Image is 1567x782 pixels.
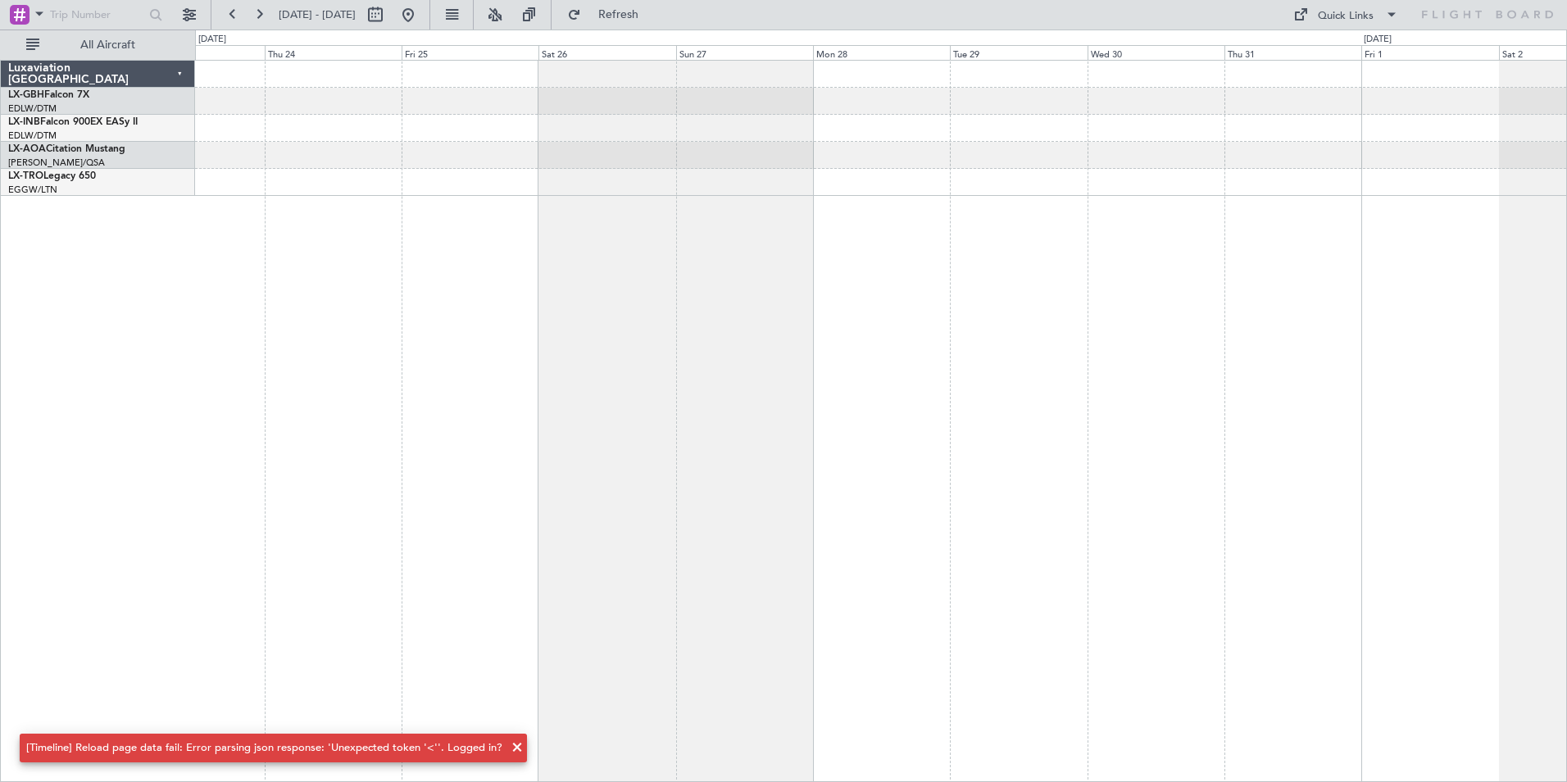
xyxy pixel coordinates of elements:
a: LX-GBHFalcon 7X [8,90,89,100]
a: LX-INBFalcon 900EX EASy II [8,117,138,127]
button: All Aircraft [18,32,178,58]
span: Refresh [584,9,653,20]
div: Mon 28 [813,45,950,60]
span: LX-TRO [8,171,43,181]
div: [Timeline] Reload page data fail: Error parsing json response: 'Unexpected token '<''. Logged in? [26,740,502,757]
div: Wed 30 [1088,45,1224,60]
div: Thu 31 [1224,45,1361,60]
a: EGGW/LTN [8,184,57,196]
span: LX-AOA [8,144,46,154]
div: Thu 24 [265,45,402,60]
input: Trip Number [50,2,144,27]
div: Wed 23 [127,45,264,60]
span: LX-INB [8,117,40,127]
span: [DATE] - [DATE] [279,7,356,22]
a: LX-AOACitation Mustang [8,144,125,154]
a: LX-TROLegacy 650 [8,171,96,181]
button: Refresh [560,2,658,28]
a: EDLW/DTM [8,130,57,142]
div: Fri 1 [1361,45,1498,60]
div: Fri 25 [402,45,538,60]
div: Sat 26 [538,45,675,60]
a: [PERSON_NAME]/QSA [8,157,105,169]
span: All Aircraft [43,39,173,51]
div: Quick Links [1318,8,1374,25]
div: [DATE] [1364,33,1392,47]
div: Tue 29 [950,45,1087,60]
button: Quick Links [1285,2,1406,28]
div: [DATE] [198,33,226,47]
div: Sun 27 [676,45,813,60]
a: EDLW/DTM [8,102,57,115]
span: LX-GBH [8,90,44,100]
